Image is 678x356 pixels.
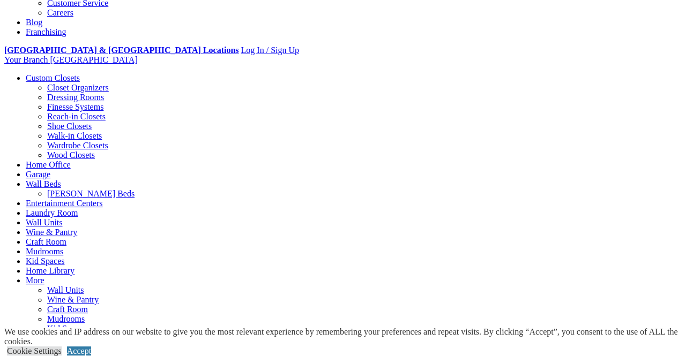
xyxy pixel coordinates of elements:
[26,256,64,266] a: Kid Spaces
[47,324,86,333] a: Kid Spaces
[47,141,108,150] a: Wardrobe Closets
[26,73,80,82] a: Custom Closets
[4,46,239,55] a: [GEOGRAPHIC_DATA] & [GEOGRAPHIC_DATA] Locations
[47,93,104,102] a: Dressing Rooms
[26,27,66,36] a: Franchising
[47,112,106,121] a: Reach-in Closets
[26,199,103,208] a: Entertainment Centers
[7,346,62,355] a: Cookie Settings
[47,83,109,92] a: Closet Organizers
[47,189,135,198] a: [PERSON_NAME] Beds
[241,46,299,55] a: Log In / Sign Up
[4,55,48,64] span: Your Branch
[26,266,74,275] a: Home Library
[47,122,92,131] a: Shoe Closets
[47,102,103,111] a: Finesse Systems
[67,346,91,355] a: Accept
[26,237,66,246] a: Craft Room
[26,208,78,217] a: Laundry Room
[47,295,99,304] a: Wine & Pantry
[26,247,63,256] a: Mudrooms
[4,327,678,346] div: We use cookies and IP address on our website to give you the most relevant experience by remember...
[47,305,88,314] a: Craft Room
[47,150,95,160] a: Wood Closets
[47,314,85,323] a: Mudrooms
[4,55,138,64] a: Your Branch [GEOGRAPHIC_DATA]
[26,276,44,285] a: More menu text will display only on big screen
[26,18,42,27] a: Blog
[26,179,61,188] a: Wall Beds
[50,55,137,64] span: [GEOGRAPHIC_DATA]
[47,8,73,17] a: Careers
[47,131,102,140] a: Walk-in Closets
[26,228,77,237] a: Wine & Pantry
[26,170,50,179] a: Garage
[47,285,84,294] a: Wall Units
[26,160,71,169] a: Home Office
[26,218,62,227] a: Wall Units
